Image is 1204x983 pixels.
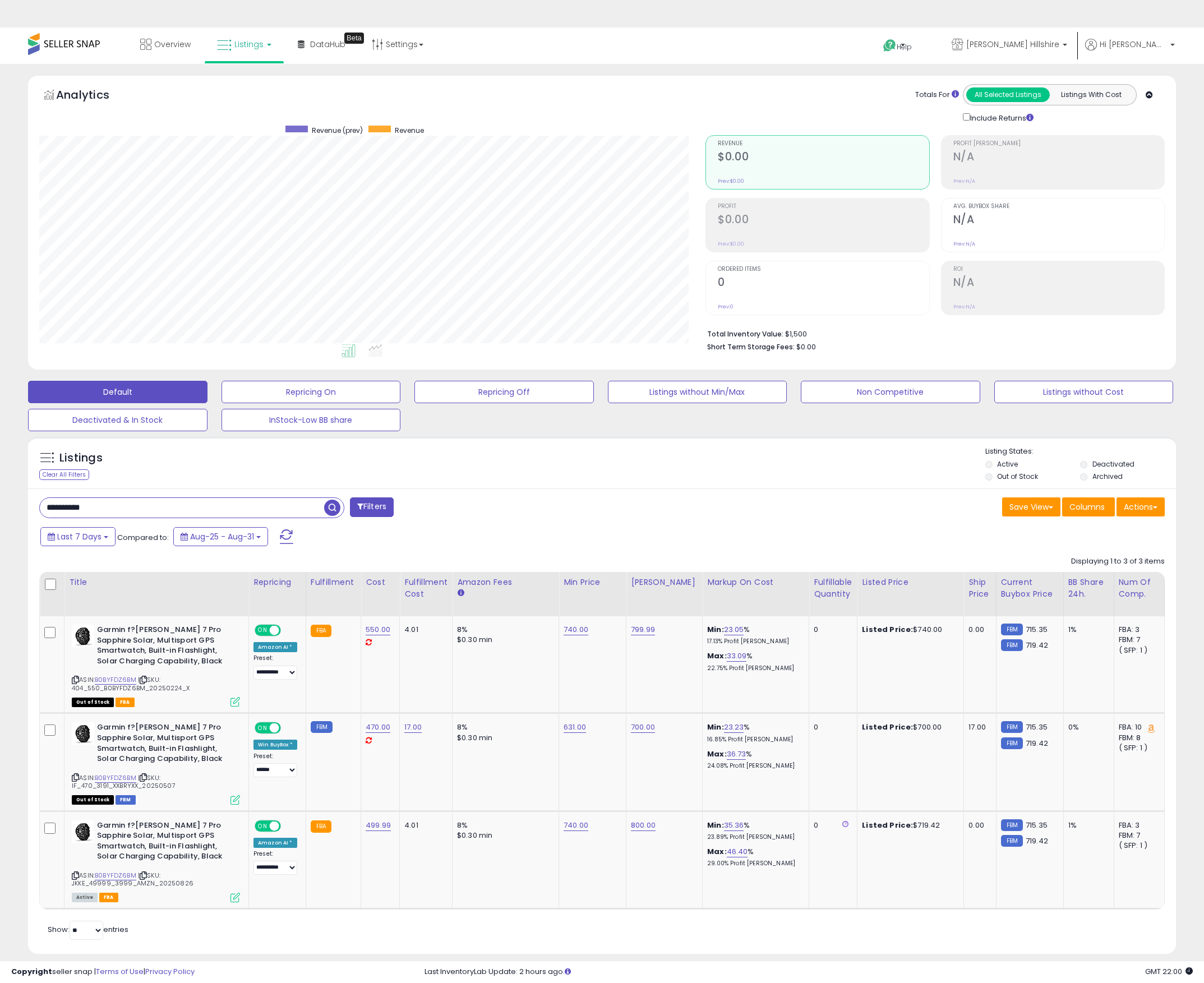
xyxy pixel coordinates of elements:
[311,721,333,733] small: FBM
[707,625,800,645] div: %
[862,576,959,588] div: Listed Price
[72,820,94,843] img: 412Kp2RByhL._SL40_.jpg
[457,576,554,588] div: Amazon Fees
[707,329,783,339] b: Total Inventory Value:
[1100,39,1167,50] span: Hi [PERSON_NAME]
[727,650,747,662] a: 33.09
[97,722,233,767] b: Garmin f?[PERSON_NAME] 7 Pro Sapphire Solar, Multisport GPS Smartwatch, Built-in Flashlight, Sola...
[953,276,1164,291] h2: N/A
[707,762,800,770] p: 24.08% Profit [PERSON_NAME]
[1145,966,1193,977] span: 2025-09-9 22:00 GMT
[883,39,897,53] i: Get Help
[28,409,207,431] button: Deactivated & In Stock
[718,213,929,228] h2: $0.00
[1026,640,1048,650] span: 719.42
[718,141,929,147] span: Revenue
[985,446,1176,457] p: Listing States:
[953,141,1164,147] span: Profit [PERSON_NAME]
[209,27,280,61] a: Listings
[1068,576,1109,600] div: BB Share 24h.
[953,150,1164,165] h2: N/A
[117,532,169,543] span: Compared to:
[814,820,848,830] div: 0
[718,276,929,291] h2: 0
[457,733,550,743] div: $0.30 min
[1119,830,1156,841] div: FBM: 7
[707,833,800,841] p: 23.89% Profit [PERSON_NAME]
[997,472,1038,481] label: Out of Stock
[457,820,550,830] div: 8%
[132,27,199,61] a: Overview
[707,651,800,672] div: %
[707,664,800,672] p: 22.75% Profit [PERSON_NAME]
[457,625,550,635] div: 8%
[425,967,1193,977] div: Last InventoryLab Update: 2 hours ago.
[707,342,795,352] b: Short Term Storage Fees:
[862,722,913,732] b: Listed Price:
[366,624,390,635] a: 550.00
[915,90,959,100] div: Totals For
[968,625,987,635] div: 0.00
[72,625,240,705] div: ASIN:
[564,576,621,588] div: Min Price
[350,497,394,517] button: Filters
[279,821,297,830] span: OFF
[1119,635,1156,645] div: FBM: 7
[72,698,114,707] span: All listings that are currently out of stock and unavailable for purchase on Amazon
[72,893,98,902] span: All listings currently available for purchase on Amazon
[95,675,136,685] a: B0BYFDZ6BM
[97,625,233,669] b: Garmin f?[PERSON_NAME] 7 Pro Sapphire Solar, Multisport GPS Smartwatch, Built-in Flashlight, Sola...
[608,381,787,403] button: Listings without Min/Max
[256,821,270,830] span: ON
[56,87,131,105] h5: Analytics
[953,241,975,247] small: Prev: N/A
[457,722,550,732] div: 8%
[1026,836,1048,846] span: 719.42
[404,625,444,635] div: 4.01
[154,39,191,50] span: Overview
[72,722,94,745] img: 412Kp2RByhL._SL40_.jpg
[95,871,136,880] a: B0BYFDZ6BM
[1092,472,1123,481] label: Archived
[312,126,363,135] span: Revenue (prev)
[1069,501,1105,513] span: Columns
[966,87,1050,102] button: All Selected Listings
[116,698,135,707] span: FBA
[145,966,195,977] a: Privacy Policy
[862,624,913,635] b: Listed Price:
[72,820,240,901] div: ASIN:
[311,576,356,588] div: Fulfillment
[954,111,1047,124] div: Include Returns
[1001,835,1023,847] small: FBM
[718,150,929,165] h2: $0.00
[814,625,848,635] div: 0
[1092,459,1134,469] label: Deactivated
[414,381,594,403] button: Repricing Off
[707,846,727,857] b: Max:
[1001,737,1023,749] small: FBM
[40,527,116,546] button: Last 7 Days
[1068,820,1105,830] div: 1%
[953,303,975,310] small: Prev: N/A
[366,576,395,588] div: Cost
[897,42,912,52] span: Help
[1071,556,1165,567] div: Displaying 1 to 3 of 3 items
[1119,576,1160,600] div: Num of Comp.
[707,749,800,770] div: %
[631,820,656,831] a: 800.00
[1068,722,1105,732] div: 0%
[11,966,52,977] strong: Copyright
[968,576,991,600] div: Ship Price
[953,213,1164,228] h2: N/A
[994,381,1174,403] button: Listings without Cost
[1085,39,1175,64] a: Hi [PERSON_NAME]
[222,381,401,403] button: Repricing On
[1119,722,1156,732] div: FBA: 10
[862,625,955,635] div: $740.00
[72,871,193,888] span: | SKU: JKKE_49999_3999_AMZN_20250826
[95,773,136,783] a: B0BYFDZ6BM
[968,722,987,732] div: 17.00
[1001,819,1023,831] small: FBM
[395,126,424,135] span: Revenue
[57,531,102,542] span: Last 7 Days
